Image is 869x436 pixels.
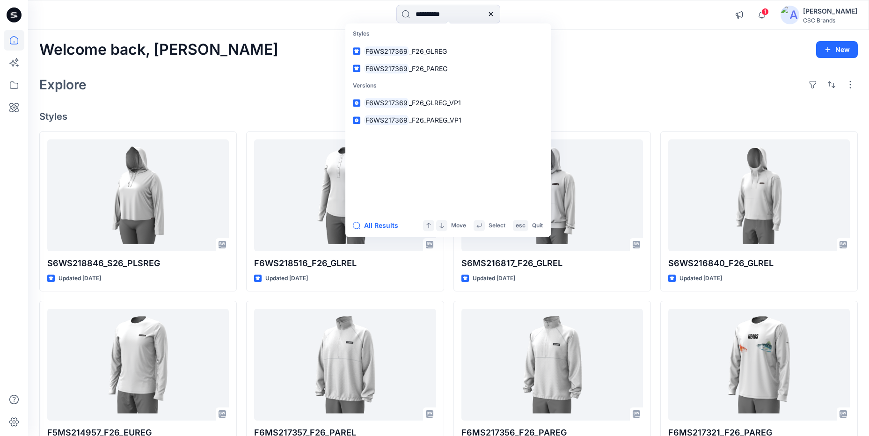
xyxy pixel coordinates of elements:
[39,41,278,58] h2: Welcome back, [PERSON_NAME]
[347,94,549,111] a: F6WS217369_F26_GLREG_VP1
[347,111,549,129] a: F6WS217369_F26_PAREG_VP1
[516,221,526,231] p: esc
[668,139,850,251] a: S6WS216840_F26_GLREL
[451,221,466,231] p: Move
[254,309,436,421] a: F6MS217357_F26_PAREL
[781,6,799,24] img: avatar
[364,46,409,57] mark: F6WS217369
[364,98,409,109] mark: F6WS217369
[409,99,461,107] span: _F26_GLREG_VP1
[461,257,643,270] p: S6MS216817_F26_GLREL
[461,309,643,421] a: F6MS217356_F26_PAREG
[679,274,722,283] p: Updated [DATE]
[353,220,404,231] button: All Results
[532,221,543,231] p: Quit
[47,257,229,270] p: S6WS218846_S26_PLSREG
[39,111,858,122] h4: Styles
[803,17,857,24] div: CSC Brands
[347,77,549,94] p: Versions
[409,47,447,55] span: _F26_GLREG
[58,274,101,283] p: Updated [DATE]
[803,6,857,17] div: [PERSON_NAME]
[39,77,87,92] h2: Explore
[668,309,850,421] a: F6MS217321_F26_PAREG
[364,115,409,126] mark: F6WS217369
[347,25,549,43] p: Styles
[347,60,549,77] a: F6WS217369_F26_PAREG
[364,63,409,74] mark: F6WS217369
[47,309,229,421] a: F5MS214957_F26_EUREG
[461,139,643,251] a: S6MS216817_F26_GLREL
[761,8,769,15] span: 1
[254,139,436,251] a: F6WS218516_F26_GLREL
[254,257,436,270] p: F6WS218516_F26_GLREL
[409,65,447,73] span: _F26_PAREG
[473,274,515,283] p: Updated [DATE]
[668,257,850,270] p: S6WS216840_F26_GLREL
[265,274,308,283] p: Updated [DATE]
[489,221,505,231] p: Select
[409,116,461,124] span: _F26_PAREG_VP1
[347,43,549,60] a: F6WS217369_F26_GLREG
[47,139,229,251] a: S6WS218846_S26_PLSREG
[816,41,858,58] button: New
